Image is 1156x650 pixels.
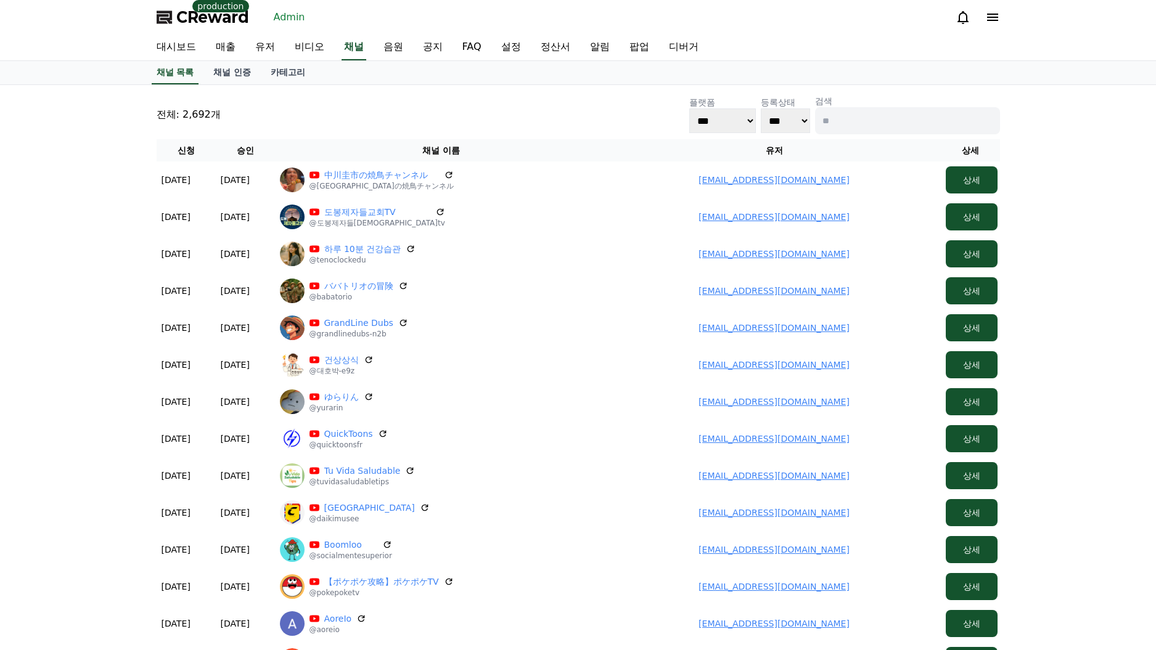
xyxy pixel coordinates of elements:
a: 도봉제자들교회TV [324,206,430,218]
p: @grandlinedubs-n2b [309,329,408,339]
p: 플랫폼 [689,96,756,108]
a: QuickToons [324,428,373,440]
img: GrandLine Dubs [280,315,305,340]
p: [DATE] [162,506,191,519]
a: 비디오 [285,35,334,60]
a: Settings [159,391,237,421]
p: @도봉제자들[DEMOGRAPHIC_DATA]tv [309,218,445,228]
a: ババトリオの冒険 [324,280,393,292]
a: 설정 [491,35,531,60]
a: 상세 [946,582,998,591]
img: Boomloo [280,537,305,562]
th: 상세 [941,139,1000,161]
button: 상세 [946,240,998,267]
p: @socialmentesuperior [309,551,392,561]
p: [DATE] [162,617,191,630]
a: 알림 [580,35,620,60]
a: [EMAIL_ADDRESS][DOMAIN_NAME] [699,360,850,370]
p: [DATE] [162,433,191,445]
p: [DATE] [162,211,191,223]
th: 신청 [157,139,216,161]
p: [DATE] [162,322,191,334]
p: 전체: 2,692개 [157,107,221,122]
a: [EMAIL_ADDRESS][DOMAIN_NAME] [699,619,850,628]
a: 유저 [245,35,285,60]
a: Admin [269,7,310,27]
a: 상세 [946,545,998,555]
a: CReward [157,7,249,27]
p: [DATE] [162,285,191,297]
p: [DATE] [162,580,191,593]
p: [DATE] [162,174,191,186]
a: 中川圭市の焼鳥チャンネル [324,169,439,181]
th: 유저 [608,139,941,161]
p: [DATE] [162,543,191,556]
span: Settings [182,409,213,419]
span: CReward [176,7,249,27]
p: [DATE] [221,211,250,223]
img: Tu Vida Saludable [280,463,305,488]
p: @aoreio [309,625,367,635]
a: 공지 [413,35,453,60]
a: 상세 [946,323,998,333]
a: [EMAIL_ADDRESS][DOMAIN_NAME] [699,434,850,444]
img: ゆらりん [280,389,305,414]
a: 정산서 [531,35,580,60]
a: ゆらりん [324,391,359,403]
img: 하루 10분 건강습관 [280,242,305,266]
th: 승인 [216,139,275,161]
p: @대호박-e9z [309,366,374,376]
p: @daikimusee [309,514,430,524]
p: @pokepoketv [309,588,454,598]
p: [DATE] [162,469,191,482]
th: 채널 이름 [275,139,608,161]
button: 상세 [946,351,998,378]
a: 카테고리 [261,61,315,84]
p: 등록상태 [761,96,810,108]
a: 상세 [946,434,998,444]
span: Home [31,409,53,419]
button: 상세 [946,314,998,341]
a: Home [4,391,81,421]
button: 상세 [946,166,998,193]
p: [DATE] [221,359,250,371]
a: Tu Vida Saludable [324,465,401,477]
button: 상세 [946,388,998,415]
button: 상세 [946,610,998,637]
p: [DATE] [221,433,250,445]
a: [EMAIL_ADDRESS][DOMAIN_NAME] [699,471,850,481]
a: GrandLine Dubs [324,317,393,329]
a: 상세 [946,286,998,296]
a: 상세 [946,397,998,407]
a: 채널 인증 [203,61,261,84]
a: 건상상식 [324,354,359,366]
a: 【ポケポケ攻略】ポケポケTV [324,575,439,588]
a: 상세 [946,175,998,185]
p: 검색 [815,95,1000,107]
a: [GEOGRAPHIC_DATA] [324,502,415,514]
a: [EMAIL_ADDRESS][DOMAIN_NAME] [699,397,850,407]
p: [DATE] [221,322,250,334]
p: [DATE] [221,396,250,408]
p: [DATE] [221,580,250,593]
button: 상세 [946,277,998,304]
a: 상세 [946,619,998,628]
a: 매출 [206,35,245,60]
img: 건상상식 [280,352,305,377]
a: 상세 [946,471,998,481]
button: 상세 [946,573,998,600]
p: [DATE] [162,396,191,408]
a: 팝업 [620,35,659,60]
p: [DATE] [221,174,250,186]
img: ババトリオの冒険 [280,278,305,303]
a: [EMAIL_ADDRESS][DOMAIN_NAME] [699,175,850,185]
p: @tuvidasaludabletips [309,477,416,487]
p: @babatorio [309,292,408,302]
button: 상세 [946,425,998,452]
a: [EMAIL_ADDRESS][DOMAIN_NAME] [699,582,850,591]
a: [EMAIL_ADDRESS][DOMAIN_NAME] [699,286,850,296]
a: 상세 [946,249,998,259]
button: 상세 [946,462,998,489]
a: 디버거 [659,35,708,60]
p: [DATE] [221,543,250,556]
